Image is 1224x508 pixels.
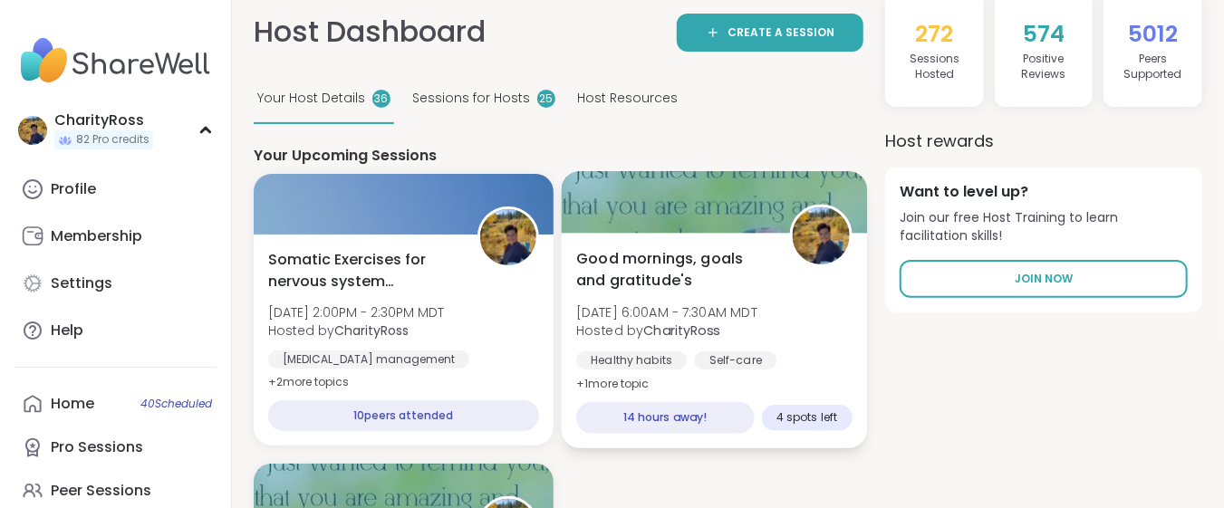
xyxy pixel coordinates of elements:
[1015,271,1073,287] span: Join Now
[480,209,536,265] img: CharityRoss
[372,90,390,108] div: 36
[1111,52,1195,82] h4: Peers Supported
[14,309,217,352] a: Help
[900,209,1188,244] span: Join our free Host Training to learn facilitation skills!
[1023,18,1065,50] span: 574
[537,90,555,108] div: 25
[51,226,142,246] div: Membership
[14,426,217,469] a: Pro Sessions
[576,247,769,292] span: Good mornings, goals and gratitude's
[254,12,486,53] h1: Host Dashboard
[254,146,863,166] h4: Your Upcoming Sessions
[257,89,365,108] span: Your Host Details
[51,321,83,340] div: Help
[900,182,1188,202] h4: Want to level up?
[268,350,469,369] div: [MEDICAL_DATA] management
[728,24,834,41] span: Create a session
[792,206,849,264] img: CharityRoss
[576,402,754,434] div: 14 hours away!
[643,321,719,340] b: CharityRoss
[18,116,47,145] img: CharityRoss
[412,89,530,108] span: Sessions for Hosts
[14,29,217,92] img: ShareWell Nav Logo
[577,89,678,108] span: Host Resources
[576,321,757,340] span: Hosted by
[14,382,217,426] a: Home40Scheduled
[694,351,776,369] div: Self-care
[51,394,94,414] div: Home
[334,321,409,340] b: CharityRoss
[51,179,96,199] div: Profile
[54,110,153,130] div: CharityRoss
[268,400,539,431] div: 10 peers attended
[76,132,149,148] span: 82 Pro credits
[677,14,863,52] a: Create a session
[268,249,458,292] span: Somatic Exercises for nervous system regulation
[268,321,444,340] span: Hosted by
[14,215,217,258] a: Membership
[915,18,953,50] span: 272
[1128,18,1178,50] span: 5012
[892,52,977,82] h4: Sessions Hosted
[885,129,1202,153] h3: Host rewards
[268,303,444,321] span: [DATE] 2:00PM - 2:30PM MDT
[51,481,151,501] div: Peer Sessions
[900,260,1188,298] a: Join Now
[14,262,217,305] a: Settings
[14,168,217,211] a: Profile
[51,437,143,457] div: Pro Sessions
[576,302,757,321] span: [DATE] 6:00AM - 7:30AM MDT
[576,351,687,369] div: Healthy habits
[140,397,212,411] span: 40 Scheduled
[1002,52,1086,82] h4: Positive Review s
[776,410,836,425] span: 4 spots left
[51,273,112,293] div: Settings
